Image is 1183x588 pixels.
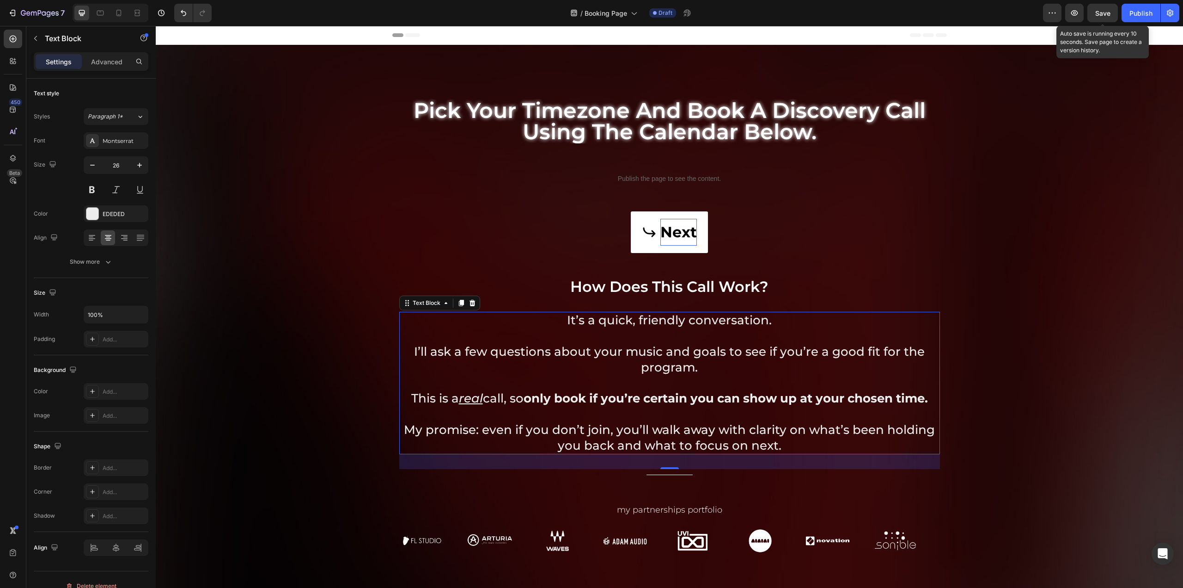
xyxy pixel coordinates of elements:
[390,505,413,525] img: Alt image
[1095,9,1110,17] span: Save
[475,186,552,227] a: Rich Text Editor. Editing area: main
[34,542,60,554] div: Align
[103,412,146,420] div: Add...
[1152,543,1174,565] div: Open Intercom Messenger
[244,251,783,271] p: How does this call work?
[34,159,58,171] div: Size
[34,387,48,396] div: Color
[34,440,63,453] div: Shape
[103,137,146,145] div: Montserrat
[244,286,784,428] div: Rich Text Editor. Editing area: main
[34,232,60,244] div: Align
[34,464,52,472] div: Border
[244,250,784,272] div: Rich Text Editor. Editing area: main
[103,388,146,396] div: Add...
[103,464,146,472] div: Add...
[34,254,148,270] button: Show more
[103,488,146,496] div: Add...
[659,9,672,17] span: Draft
[84,306,148,323] input: Auto
[7,169,22,177] div: Beta
[103,512,146,520] div: Add...
[244,73,784,118] h2: pick your timezone and book a discovery call using the calendar below.
[34,310,49,319] div: Width
[61,7,65,19] p: 7
[46,57,72,67] p: Settings
[244,287,783,303] p: It’s a quick, friendly conversation.
[4,4,69,22] button: 7
[255,273,287,281] div: Text Block
[70,257,113,266] div: Show more
[34,89,59,98] div: Text style
[505,193,541,220] div: Rich Text Editor. Editing area: main
[717,502,762,528] img: Alt image
[34,512,55,520] div: Shadow
[649,502,695,528] img: Alt image
[580,8,583,18] span: /
[84,108,148,125] button: Paragraph 1*
[34,112,50,121] div: Styles
[34,136,45,145] div: Font
[244,303,783,349] p: I’ll ask a few questions about your music and goals to see if you’re a good fit for the program.
[103,210,146,218] div: EDEDED
[34,364,79,377] div: Background
[582,502,627,528] img: Alt image
[368,365,772,380] strong: only book if you’re certain you can show up at your chosen time.
[244,365,783,381] p: This is a call, so
[446,502,492,528] img: Alt image
[585,8,627,18] span: Booking Page
[244,148,784,158] p: Publish the page to see the content.
[91,57,122,67] p: Advanced
[244,502,289,528] img: Alt image
[34,411,50,420] div: Image
[244,479,783,489] p: my partnerships portfolio
[34,287,58,299] div: Size
[103,335,146,344] div: Add...
[1129,8,1153,18] div: Publish
[88,112,123,121] span: Paragraph 1*
[303,365,327,380] u: real
[156,26,1183,588] iframe: Design area
[34,210,48,218] div: Color
[9,99,22,106] div: 450
[514,502,560,528] img: Alt image
[244,396,783,428] p: My promise: even if you don’t join, you’ll walk away with clarity on what’s been holding you back...
[34,488,52,496] div: Corner
[1087,4,1118,22] button: Save
[1122,4,1160,22] button: Publish
[174,4,212,22] div: Undo/Redo
[45,33,123,44] p: Text Block
[34,335,55,343] div: Padding
[505,193,541,220] p: Next
[311,502,357,528] img: Alt image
